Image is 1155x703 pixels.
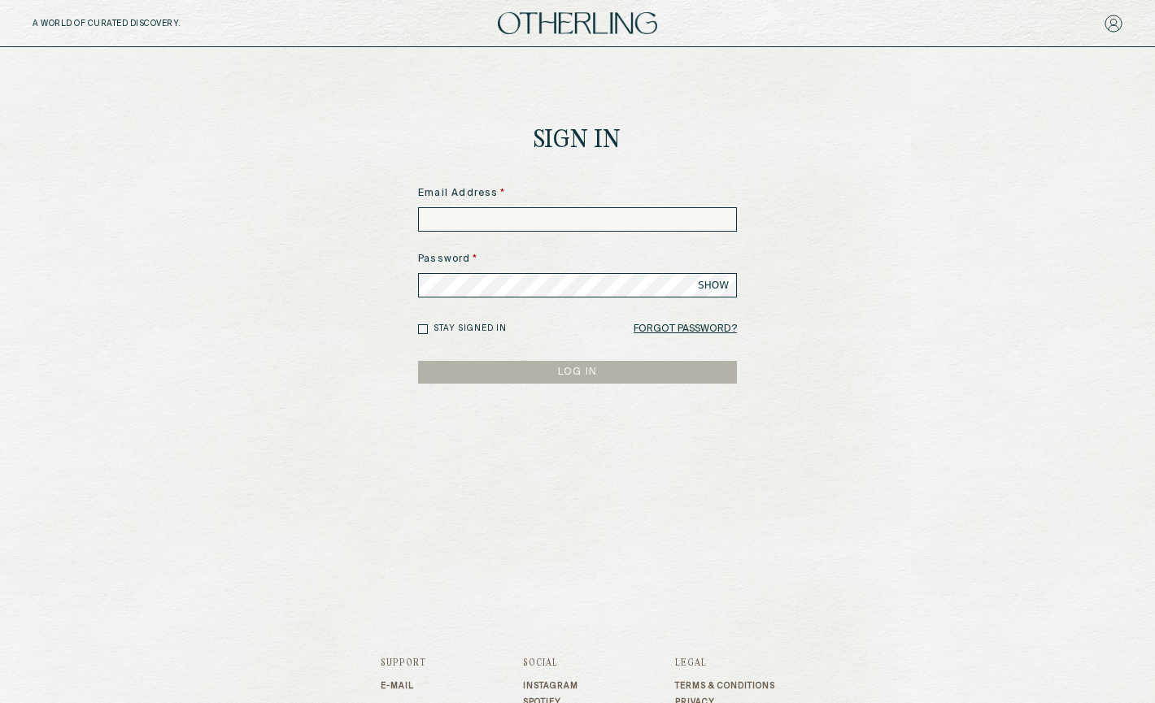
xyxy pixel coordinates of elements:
[381,658,426,668] h3: Support
[675,681,775,691] a: Terms & Conditions
[675,658,775,668] h3: Legal
[418,186,737,201] label: Email Address
[418,252,737,267] label: Password
[418,361,737,384] button: LOG IN
[434,323,507,335] label: Stay signed in
[523,658,578,668] h3: Social
[523,681,578,691] a: Instagram
[634,318,737,341] a: Forgot Password?
[498,12,657,34] img: logo
[381,681,426,691] a: E-mail
[534,128,621,154] h1: Sign In
[33,19,251,28] h5: A WORLD OF CURATED DISCOVERY.
[698,279,729,292] span: SHOW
